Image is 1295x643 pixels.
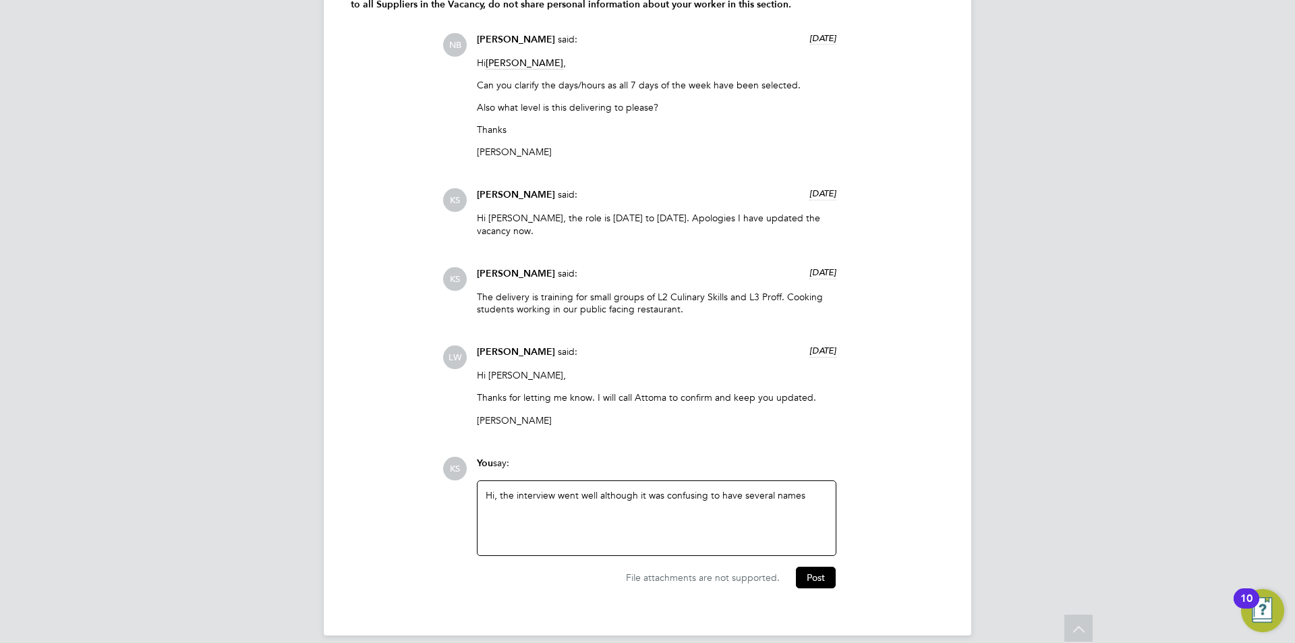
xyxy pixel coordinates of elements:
p: [PERSON_NAME] [477,414,836,426]
span: NB [443,33,467,57]
p: Hi , [477,57,836,69]
p: Hi [PERSON_NAME], [477,369,836,381]
p: [PERSON_NAME] [477,146,836,158]
span: [PERSON_NAME] [477,346,555,358]
button: Open Resource Center, 10 new notifications [1241,589,1284,632]
p: Can you clarify the days/hours as all 7 days of the week have been selected. [477,79,836,91]
div: Hi, the interview went well although it was confusing to have several names [486,489,828,547]
span: LW [443,345,467,369]
span: [PERSON_NAME] [477,268,555,279]
span: said: [558,33,577,45]
p: The delivery is training for small groups of L2 Culinary Skills and L3 Proff. Cooking students wo... [477,291,836,315]
span: said: [558,345,577,358]
span: [PERSON_NAME] [486,57,563,69]
span: You [477,457,493,469]
div: say: [477,457,836,480]
span: KS [443,267,467,291]
span: [DATE] [809,32,836,44]
span: [PERSON_NAME] [477,34,555,45]
p: Thanks for letting me know. I will call Attoma to confirm and keep you updated. [477,391,836,403]
span: File attachments are not supported. [626,571,780,584]
span: said: [558,188,577,200]
span: said: [558,267,577,279]
p: Hi [PERSON_NAME], the role is [DATE] to [DATE]. Apologies I have updated the vacancy now. [477,212,836,236]
span: KS [443,457,467,480]
button: Post [796,567,836,588]
p: Thanks [477,123,836,136]
span: [DATE] [809,345,836,356]
p: Also what level is this delivering to please? [477,101,836,113]
span: [DATE] [809,267,836,278]
span: [DATE] [809,188,836,199]
span: [PERSON_NAME] [477,189,555,200]
div: 10 [1240,598,1253,616]
span: KS [443,188,467,212]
